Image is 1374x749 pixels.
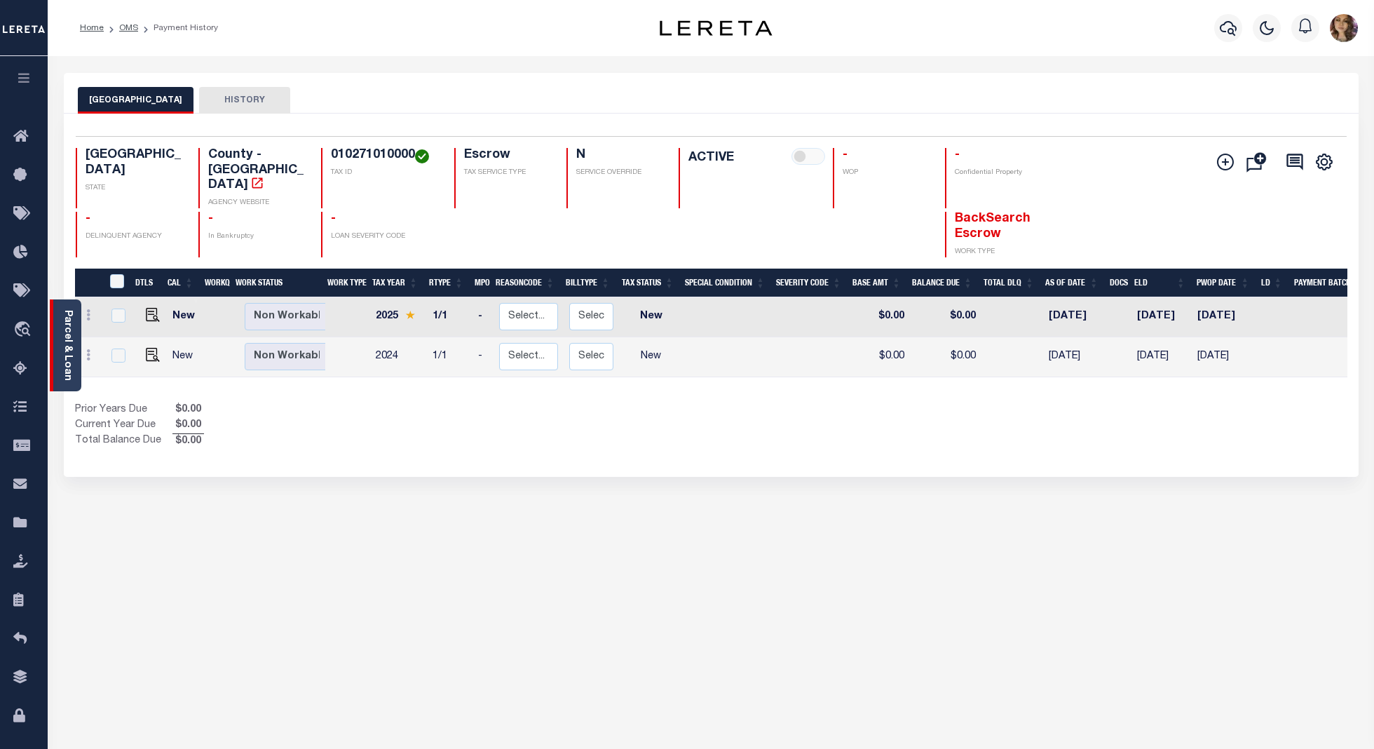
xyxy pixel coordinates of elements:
[660,20,772,36] img: logo-dark.svg
[78,87,193,114] button: [GEOGRAPHIC_DATA]
[172,434,204,450] span: $0.00
[370,337,427,377] td: 2024
[208,212,213,225] span: -
[619,297,683,337] td: New
[1131,337,1191,377] td: [DATE]
[1043,337,1108,377] td: [DATE]
[130,269,162,297] th: DTLS
[370,297,427,337] td: 2025
[1191,269,1256,297] th: PWOP Date: activate to sort column ascending
[464,148,550,163] h4: Escrow
[955,168,1051,178] p: Confidential Property
[472,297,494,337] td: -
[847,269,906,297] th: Base Amt: activate to sort column ascending
[1131,297,1191,337] td: [DATE]
[75,418,172,433] td: Current Year Due
[1256,269,1288,297] th: LD: activate to sort column ascending
[1129,269,1191,297] th: ELD: activate to sort column ascending
[1192,337,1256,377] td: [DATE]
[688,148,734,168] label: ACTIVE
[119,24,138,32] a: OMS
[472,337,494,377] td: -
[427,337,472,377] td: 1/1
[199,269,230,297] th: WorkQ
[208,198,304,208] p: AGENCY WEBSITE
[102,269,130,297] th: &nbsp;
[13,321,36,339] i: travel_explore
[230,269,325,297] th: Work Status
[162,269,199,297] th: CAL: activate to sort column ascending
[770,269,847,297] th: Severity Code: activate to sort column ascending
[62,310,72,381] a: Parcel & Loan
[619,337,683,377] td: New
[423,269,469,297] th: RType: activate to sort column ascending
[86,183,182,194] p: STATE
[367,269,423,297] th: Tax Year: activate to sort column ascending
[1040,269,1104,297] th: As of Date: activate to sort column ascending
[906,269,978,297] th: Balance Due: activate to sort column ascending
[331,231,437,242] p: LOAN SEVERITY CODE
[464,168,550,178] p: TAX SERVICE TYPE
[843,149,848,161] span: -
[1192,297,1256,337] td: [DATE]
[850,337,910,377] td: $0.00
[490,269,560,297] th: ReasonCode: activate to sort column ascending
[405,311,415,320] img: Star.svg
[208,231,304,242] p: In Bankruptcy
[86,231,182,242] p: DELINQUENT AGENCY
[679,269,770,297] th: Special Condition: activate to sort column ascending
[322,269,367,297] th: Work Type
[199,87,290,114] button: HISTORY
[172,403,204,418] span: $0.00
[80,24,104,32] a: Home
[331,212,336,225] span: -
[910,297,981,337] td: $0.00
[167,337,206,377] td: New
[427,297,472,337] td: 1/1
[1104,269,1129,297] th: Docs
[576,168,662,178] p: SERVICE OVERRIDE
[576,148,662,163] h4: N
[843,168,928,178] p: WOP
[138,22,218,34] li: Payment History
[208,148,304,194] h4: County - [GEOGRAPHIC_DATA]
[331,148,437,163] h4: 010271010000
[86,212,90,225] span: -
[850,297,910,337] td: $0.00
[75,433,172,449] td: Total Balance Due
[910,337,981,377] td: $0.00
[167,297,206,337] td: New
[75,403,172,418] td: Prior Years Due
[1043,297,1108,337] td: [DATE]
[172,418,204,433] span: $0.00
[955,212,1030,241] span: BackSearch Escrow
[978,269,1040,297] th: Total DLQ: activate to sort column ascending
[615,269,679,297] th: Tax Status: activate to sort column ascending
[560,269,615,297] th: BillType: activate to sort column ascending
[955,247,1051,257] p: WORK TYPE
[469,269,490,297] th: MPO
[331,168,437,178] p: TAX ID
[86,148,182,178] h4: [GEOGRAPHIC_DATA]
[955,149,960,161] span: -
[75,269,102,297] th: &nbsp;&nbsp;&nbsp;&nbsp;&nbsp;&nbsp;&nbsp;&nbsp;&nbsp;&nbsp;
